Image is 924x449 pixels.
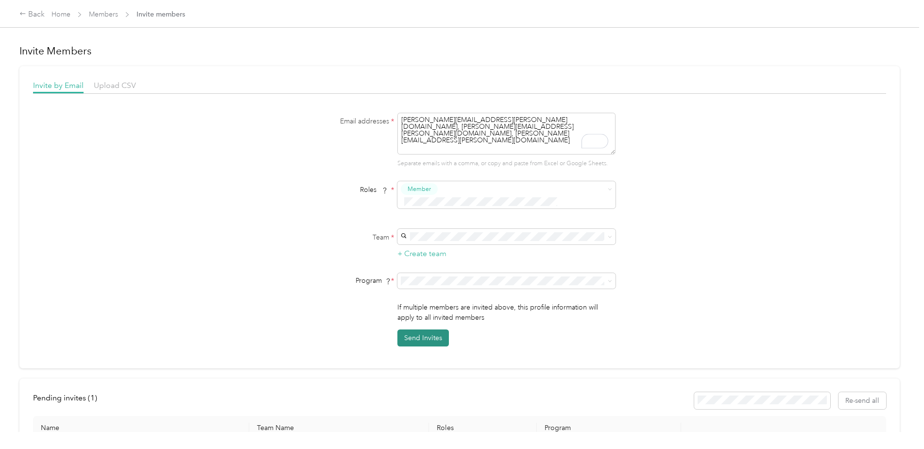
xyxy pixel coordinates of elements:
[273,276,394,286] div: Program
[33,392,104,409] div: left-menu
[51,10,70,18] a: Home
[397,329,449,346] button: Send Invites
[838,392,886,409] button: Re-send all
[397,113,616,155] textarea: To enrich screen reader interactions, please activate Accessibility in Grammarly extension settings
[397,248,446,260] button: + Create team
[537,416,681,440] th: Program
[89,10,118,18] a: Members
[273,116,394,126] label: Email addresses
[33,416,249,440] th: Name
[870,395,924,449] iframe: Everlance-gr Chat Button Frame
[33,392,886,409] div: info-bar
[137,9,185,19] span: Invite members
[33,393,97,402] span: Pending invites
[429,416,537,440] th: Roles
[357,182,391,197] span: Roles
[33,81,84,90] span: Invite by Email
[397,159,616,168] p: Separate emails with a comma, or copy and paste from Excel or Google Sheets.
[397,302,616,323] p: If multiple members are invited above, this profile information will apply to all invited members
[19,9,45,20] div: Back
[273,232,394,242] label: Team
[408,185,431,193] span: Member
[401,183,438,195] button: Member
[249,416,429,440] th: Team Name
[19,44,900,58] h1: Invite Members
[88,393,97,402] span: ( 1 )
[94,81,136,90] span: Upload CSV
[694,392,887,409] div: Resend all invitations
